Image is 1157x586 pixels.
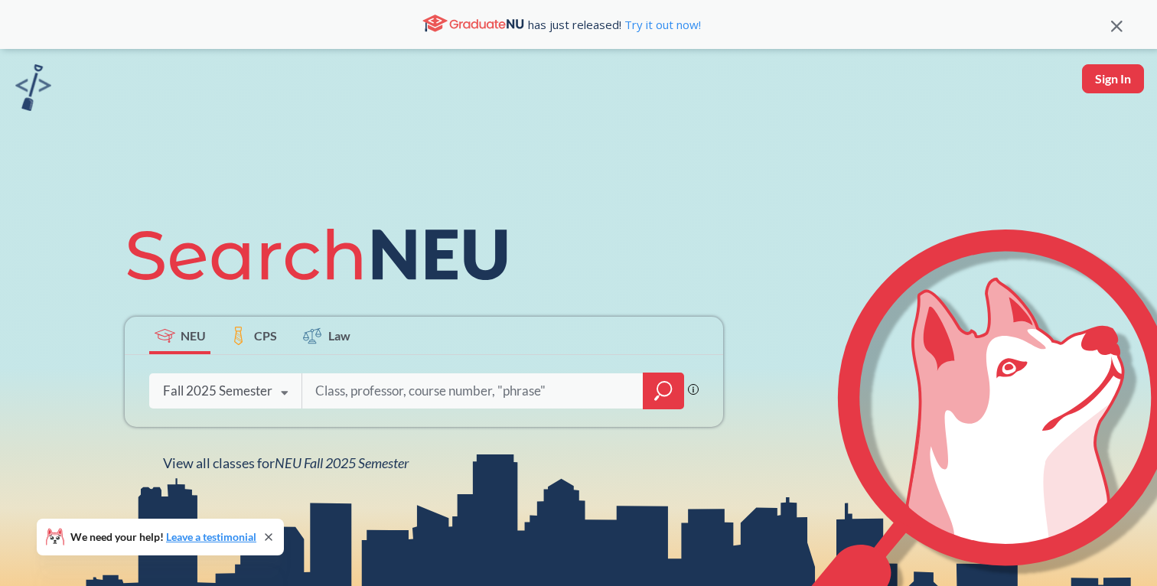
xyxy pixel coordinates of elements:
[1082,64,1144,93] button: Sign In
[163,383,272,399] div: Fall 2025 Semester
[15,64,51,111] img: sandbox logo
[15,64,51,116] a: sandbox logo
[275,454,409,471] span: NEU Fall 2025 Semester
[254,327,277,344] span: CPS
[654,380,673,402] svg: magnifying glass
[643,373,684,409] div: magnifying glass
[181,327,206,344] span: NEU
[528,16,701,33] span: has just released!
[70,532,256,542] span: We need your help!
[314,375,632,407] input: Class, professor, course number, "phrase"
[163,454,409,471] span: View all classes for
[621,17,701,32] a: Try it out now!
[328,327,350,344] span: Law
[166,530,256,543] a: Leave a testimonial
